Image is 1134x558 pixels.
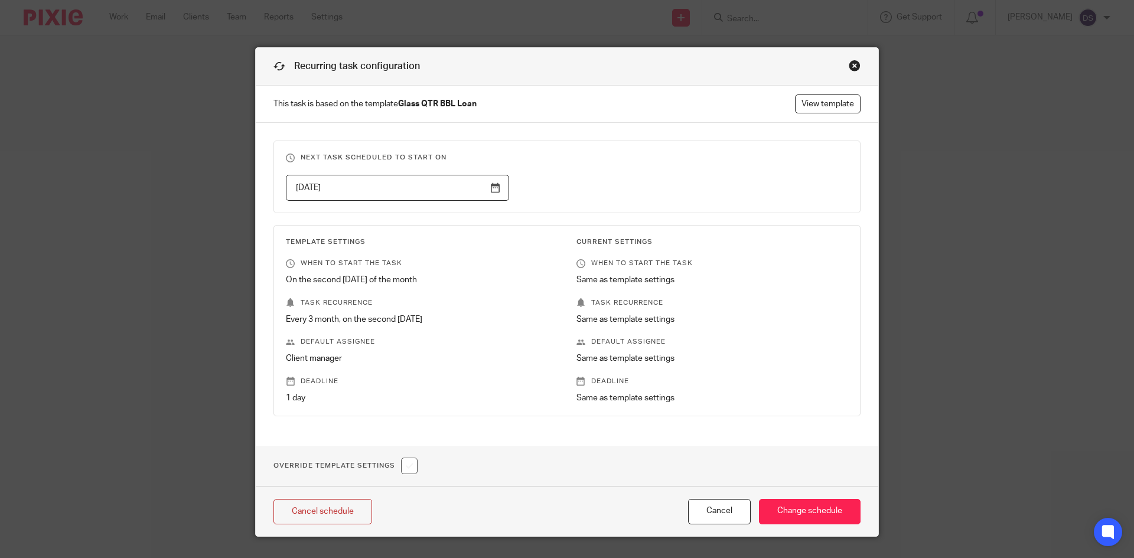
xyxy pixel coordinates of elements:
[576,392,848,404] p: Same as template settings
[398,100,477,108] strong: Glass QTR BBL Loan
[273,499,372,524] a: Cancel schedule
[576,314,848,325] p: Same as template settings
[273,98,477,110] span: This task is based on the template
[795,94,861,113] a: View template
[286,259,558,268] p: When to start the task
[286,392,558,404] p: 1 day
[849,60,861,71] div: Close this dialog window
[576,274,848,286] p: Same as template settings
[576,377,848,386] p: Deadline
[286,153,848,162] h3: Next task scheduled to start on
[286,353,558,364] p: Client manager
[273,60,420,73] h1: Recurring task configuration
[576,298,848,308] p: Task recurrence
[286,274,558,286] p: On the second [DATE] of the month
[286,237,558,247] h3: Template Settings
[286,314,558,325] p: Every 3 month, on the second [DATE]
[286,377,558,386] p: Deadline
[576,259,848,268] p: When to start the task
[688,499,751,524] button: Cancel
[576,237,848,247] h3: Current Settings
[286,298,558,308] p: Task recurrence
[286,337,558,347] p: Default assignee
[759,499,861,524] input: Change schedule
[576,337,848,347] p: Default assignee
[273,458,418,474] h1: Override Template Settings
[576,353,848,364] p: Same as template settings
